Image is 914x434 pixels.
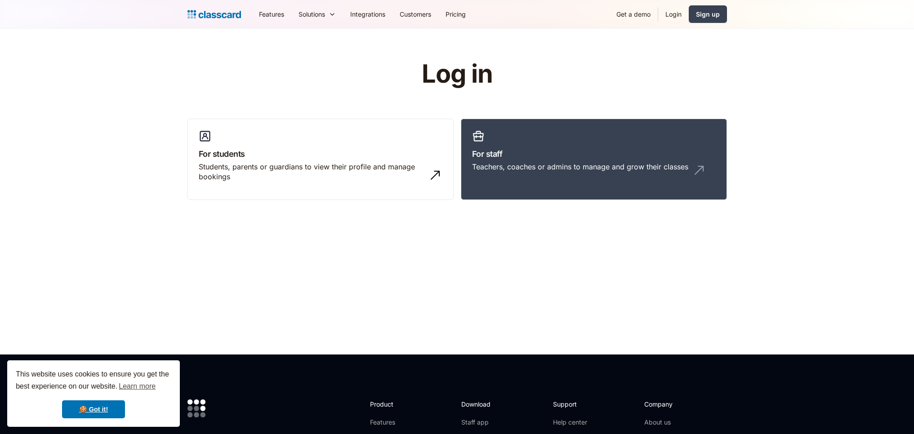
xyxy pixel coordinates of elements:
[370,418,418,427] a: Features
[291,4,343,24] div: Solutions
[461,119,727,200] a: For staffTeachers, coaches or admins to manage and grow their classes
[644,418,704,427] a: About us
[392,4,438,24] a: Customers
[472,148,716,160] h3: For staff
[461,418,498,427] a: Staff app
[343,4,392,24] a: Integrations
[62,400,125,418] a: dismiss cookie message
[299,9,325,19] div: Solutions
[553,399,589,409] h2: Support
[609,4,658,24] a: Get a demo
[696,9,720,19] div: Sign up
[199,162,424,182] div: Students, parents or guardians to view their profile and manage bookings
[644,399,704,409] h2: Company
[370,399,418,409] h2: Product
[461,399,498,409] h2: Download
[117,380,157,393] a: learn more about cookies
[199,148,442,160] h3: For students
[658,4,689,24] a: Login
[689,5,727,23] a: Sign up
[438,4,473,24] a: Pricing
[187,119,454,200] a: For studentsStudents, parents or guardians to view their profile and manage bookings
[252,4,291,24] a: Features
[187,8,241,21] a: home
[553,418,589,427] a: Help center
[472,162,688,172] div: Teachers, coaches or admins to manage and grow their classes
[16,369,171,393] span: This website uses cookies to ensure you get the best experience on our website.
[314,60,600,88] h1: Log in
[7,360,180,427] div: cookieconsent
